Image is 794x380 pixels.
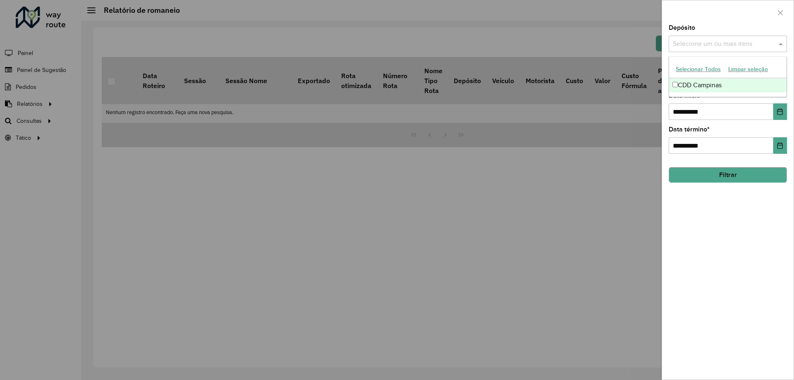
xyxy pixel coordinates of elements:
[725,63,772,76] button: Limpar seleção
[773,137,787,154] button: Choose Date
[669,56,787,97] ng-dropdown-panel: Options list
[669,124,710,134] label: Data término
[669,78,787,92] div: CDD Campinas
[672,63,725,76] button: Selecionar Todos
[773,103,787,120] button: Choose Date
[669,23,695,33] label: Depósito
[669,167,787,183] button: Filtrar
